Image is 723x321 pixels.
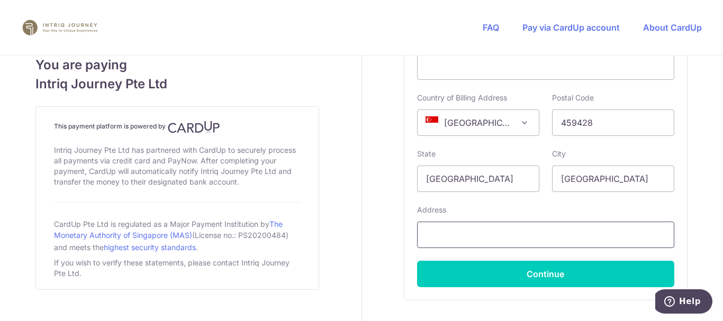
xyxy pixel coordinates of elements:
[655,289,712,316] iframe: Opens a widget where you can find more information
[417,93,507,103] label: Country of Billing Address
[417,261,674,287] button: Continue
[54,143,301,189] div: Intriq Journey Pte Ltd has partnered with CardUp to securely process all payments via credit card...
[522,22,620,33] a: Pay via CardUp account
[35,75,319,94] span: Intriq Journey Pte Ltd
[552,109,674,136] input: Example 123456
[483,22,499,33] a: FAQ
[54,255,301,281] div: If you wish to verify these statements, please contact Intriq Journey Pte Ltd.
[54,215,301,255] div: CardUp Pte Ltd is regulated as a Major Payment Institution by (License no.: PS20200484) and meets...
[35,56,319,75] span: You are paying
[417,149,436,159] label: State
[54,121,301,133] h4: This payment platform is powered by
[417,109,539,136] span: Singapore
[643,22,702,33] a: About CardUp
[417,205,446,215] label: Address
[418,110,539,135] span: Singapore
[552,93,594,103] label: Postal Code
[552,149,566,159] label: City
[104,243,196,252] a: highest security standards
[426,60,665,73] iframe: Secure card payment input frame
[168,121,220,133] img: CardUp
